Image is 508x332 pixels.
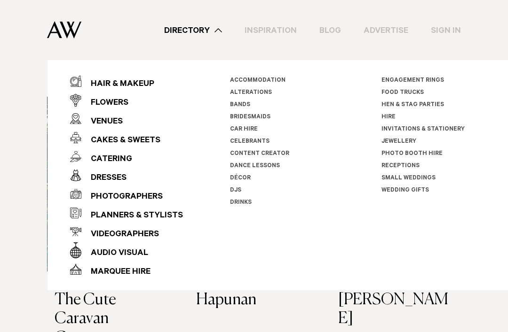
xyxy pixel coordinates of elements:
[70,72,183,91] a: Hair & Makeup
[230,102,250,108] a: Bands
[81,207,183,225] div: Planners & Stylists
[70,260,183,278] a: Marquee Hire
[230,163,280,170] a: Dance Lessons
[352,24,420,37] a: Advertise
[381,114,396,121] a: Hire
[70,147,183,166] a: Catering
[81,75,154,94] div: Hair & Makeup
[70,185,183,203] a: Photographers
[230,200,252,206] a: Drinks
[420,24,472,37] a: Sign In
[381,139,416,145] a: Jewellery
[70,91,183,109] a: Flowers
[230,126,258,133] a: Car Hire
[233,24,308,37] a: Inspiration
[81,94,128,113] div: Flowers
[81,131,160,150] div: Cakes & Sweets
[47,97,177,271] img: Auckland Weddings Drinks | The Cute Caravan Company
[81,244,148,263] div: Audio Visual
[381,151,443,157] a: Photo Booth Hire
[81,150,132,169] div: Catering
[230,114,270,121] a: Bridesmaids
[81,188,163,207] div: Photographers
[196,291,311,310] h3: Hapunan
[70,222,183,241] a: Videographers
[381,126,465,133] a: Invitations & Stationery
[70,166,183,185] a: Dresses
[230,90,272,96] a: Alterations
[230,77,286,84] a: Accommodation
[230,187,241,194] a: DJs
[70,128,183,147] a: Cakes & Sweets
[81,225,159,244] div: Videographers
[381,77,444,84] a: Engagement Rings
[381,102,444,108] a: Hen & Stag Parties
[230,139,270,145] a: Celebrants
[381,90,424,96] a: Food Trucks
[230,151,289,157] a: Content Creator
[230,175,251,182] a: Décor
[70,203,183,222] a: Planners & Stylists
[47,21,81,39] img: Auckland Weddings Logo
[308,24,352,37] a: Blog
[81,169,127,188] div: Dresses
[381,175,436,182] a: Small Weddings
[153,24,233,37] a: Directory
[70,241,183,260] a: Audio Visual
[338,291,453,329] h3: [PERSON_NAME]
[81,113,123,131] div: Venues
[70,109,183,128] a: Venues
[81,263,151,282] div: Marquee Hire
[381,187,429,194] a: Wedding Gifts
[381,163,420,170] a: Receptions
